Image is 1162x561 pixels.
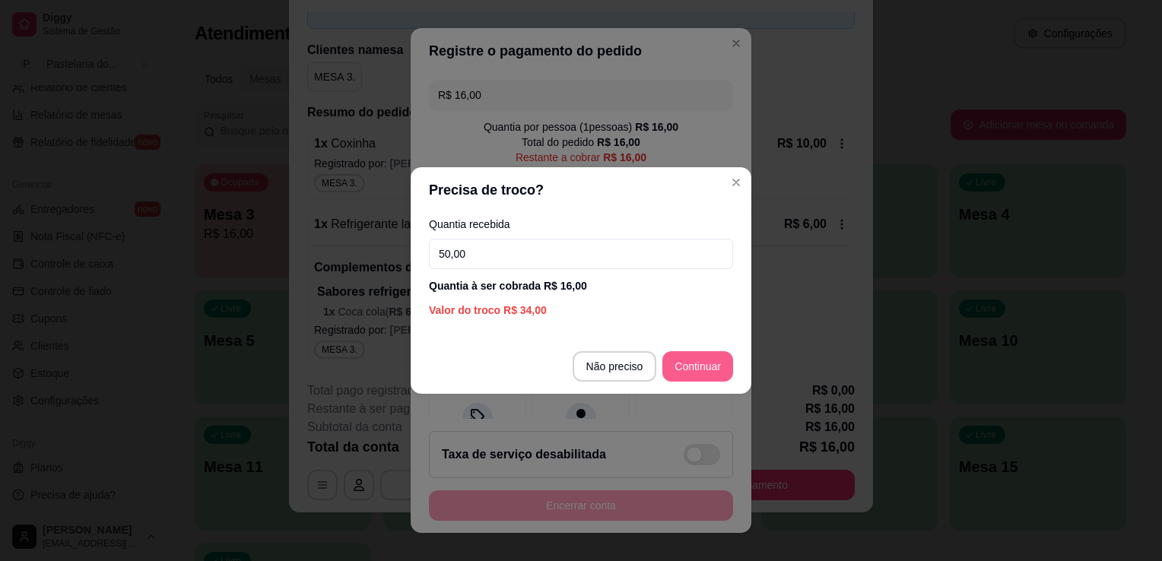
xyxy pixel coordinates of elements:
[724,170,748,195] button: Close
[411,167,751,213] header: Precisa de troco?
[429,278,733,293] div: Quantia à ser cobrada R$ 16,00
[429,219,733,230] label: Quantia recebida
[429,303,733,318] div: Valor do troco R$ 34,00
[573,351,657,382] button: Não preciso
[662,351,733,382] button: Continuar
